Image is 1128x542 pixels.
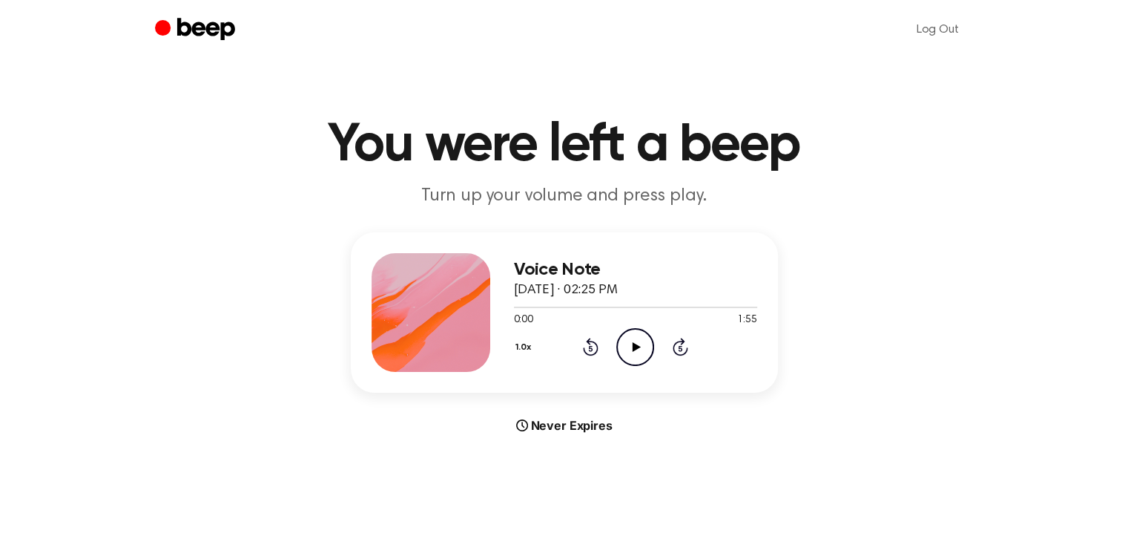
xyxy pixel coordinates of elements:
a: Log Out [902,12,974,48]
span: [DATE] · 02:25 PM [514,284,618,297]
div: Never Expires [351,417,778,434]
p: Turn up your volume and press play. [280,184,849,209]
button: 1.0x [514,335,537,360]
h3: Voice Note [514,260,757,280]
span: 1:55 [737,313,756,328]
a: Beep [155,16,239,45]
h1: You were left a beep [185,119,944,172]
span: 0:00 [514,313,533,328]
